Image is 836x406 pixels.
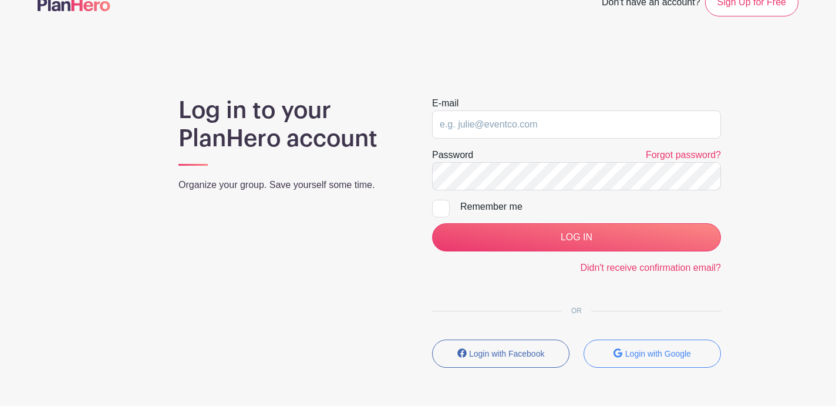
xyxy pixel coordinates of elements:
[580,263,721,273] a: Didn't receive confirmation email?
[625,349,691,358] small: Login with Google
[178,178,404,192] p: Organize your group. Save yourself some time.
[432,110,721,139] input: e.g. julie@eventco.com
[432,148,473,162] label: Password
[178,96,404,153] h1: Log in to your PlanHero account
[432,223,721,251] input: LOG IN
[460,200,721,214] div: Remember me
[584,340,721,368] button: Login with Google
[469,349,544,358] small: Login with Facebook
[432,340,569,368] button: Login with Facebook
[432,96,459,110] label: E-mail
[562,307,591,315] span: OR
[646,150,721,160] a: Forgot password?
